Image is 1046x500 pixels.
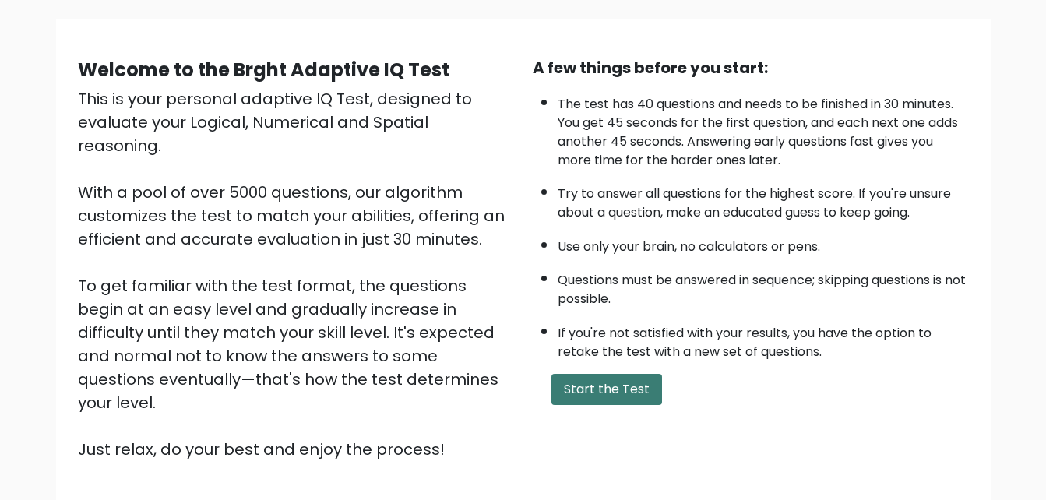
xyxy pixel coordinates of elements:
li: Use only your brain, no calculators or pens. [558,230,969,256]
div: This is your personal adaptive IQ Test, designed to evaluate your Logical, Numerical and Spatial ... [78,87,514,461]
li: Try to answer all questions for the highest score. If you're unsure about a question, make an edu... [558,177,969,222]
li: Questions must be answered in sequence; skipping questions is not possible. [558,263,969,308]
button: Start the Test [551,374,662,405]
li: The test has 40 questions and needs to be finished in 30 minutes. You get 45 seconds for the firs... [558,87,969,170]
b: Welcome to the Brght Adaptive IQ Test [78,57,449,83]
li: If you're not satisfied with your results, you have the option to retake the test with a new set ... [558,316,969,361]
div: A few things before you start: [533,56,969,79]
